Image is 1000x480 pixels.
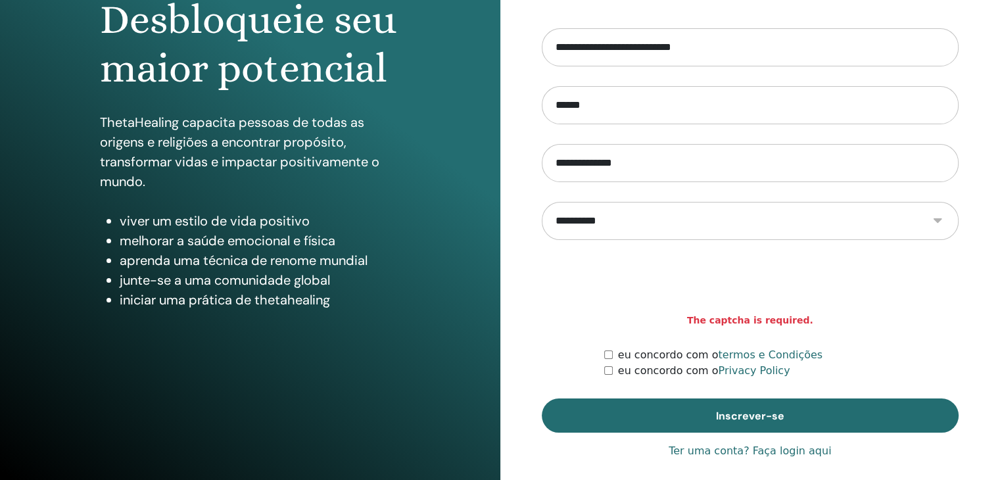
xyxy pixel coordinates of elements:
[618,363,790,379] label: eu concordo com o
[120,251,400,270] li: aprenda uma técnica de renome mundial
[120,270,400,290] li: junte-se a uma comunidade global
[120,231,400,251] li: melhorar a saúde emocional e física
[669,443,831,459] a: Ter uma conta? Faça login aqui
[618,347,822,363] label: eu concordo com o
[718,364,790,377] a: Privacy Policy
[542,398,959,433] button: Inscrever-se
[718,348,822,361] a: termos e Condições
[687,314,813,327] strong: The captcha is required.
[100,112,400,191] p: ThetaHealing capacita pessoas de todas as origens e religiões a encontrar propósito, transformar ...
[120,211,400,231] li: viver um estilo de vida positivo
[716,409,784,423] span: Inscrever-se
[650,260,850,311] iframe: reCAPTCHA
[120,290,400,310] li: iniciar uma prática de thetahealing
